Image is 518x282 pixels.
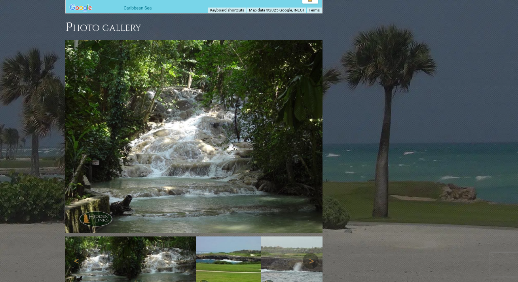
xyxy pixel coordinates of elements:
[210,8,244,13] button: Keyboard shortcuts
[303,253,319,269] a: Next
[249,8,304,12] span: Map data ©2025 Google, INEGI
[65,19,323,35] h3: Photo Gallery
[309,8,320,12] a: Terms (opens in new tab)
[68,3,94,13] img: Google
[68,3,94,13] a: Open this area in Google Maps (opens a new window)
[69,253,85,269] a: Previous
